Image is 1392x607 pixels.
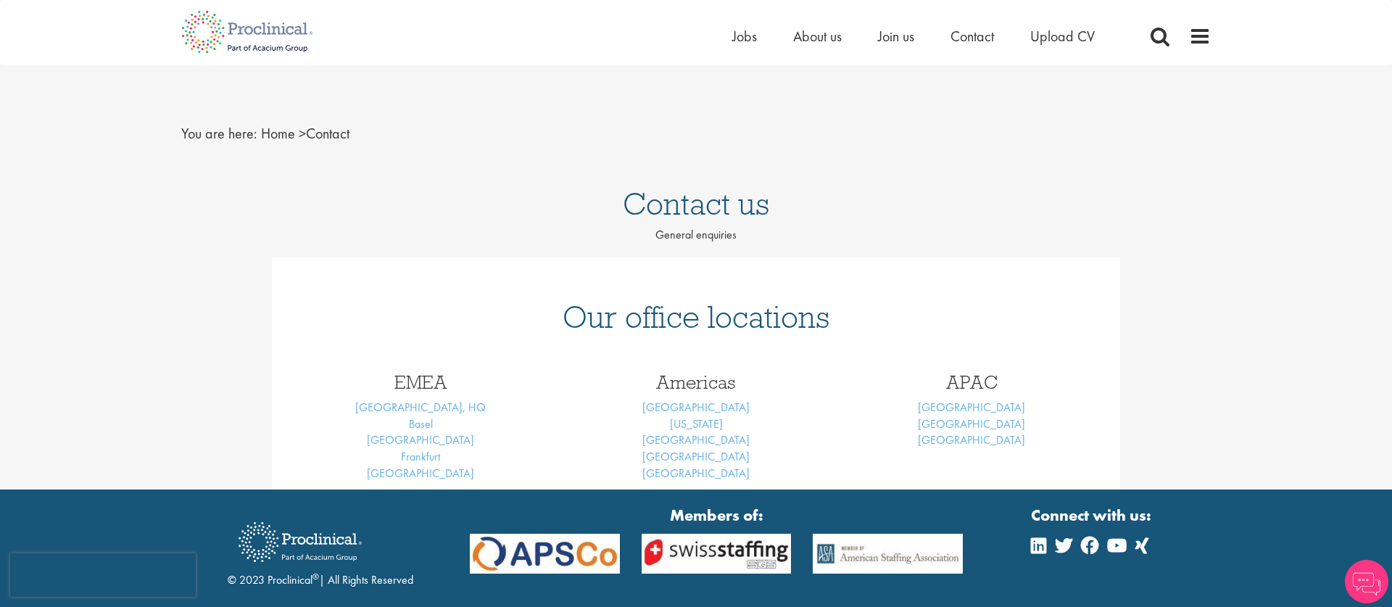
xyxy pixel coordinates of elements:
[10,553,196,597] iframe: reCAPTCHA
[631,534,803,574] img: APSCo
[1031,504,1154,527] strong: Connect with us:
[470,504,963,527] strong: Members of:
[1030,27,1095,46] a: Upload CV
[878,27,914,46] a: Join us
[294,373,547,392] h3: EMEA
[793,27,842,46] a: About us
[569,373,823,392] h3: Americas
[802,534,974,574] img: APSCo
[181,124,257,143] span: You are here:
[294,301,1098,333] h1: Our office locations
[228,512,373,572] img: Proclinical Recruitment
[367,432,474,447] a: [GEOGRAPHIC_DATA]
[312,571,319,582] sup: ®
[355,400,486,415] a: [GEOGRAPHIC_DATA], HQ
[918,416,1025,431] a: [GEOGRAPHIC_DATA]
[732,27,757,46] a: Jobs
[261,124,349,143] span: Contact
[642,432,750,447] a: [GEOGRAPHIC_DATA]
[642,449,750,464] a: [GEOGRAPHIC_DATA]
[670,416,723,431] a: [US_STATE]
[401,449,440,464] a: Frankfurt
[918,432,1025,447] a: [GEOGRAPHIC_DATA]
[409,416,433,431] a: Basel
[845,373,1098,392] h3: APAC
[261,124,295,143] a: breadcrumb link to Home
[228,511,413,589] div: © 2023 Proclinical | All Rights Reserved
[459,534,631,574] img: APSCo
[950,27,994,46] a: Contact
[918,400,1025,415] a: [GEOGRAPHIC_DATA]
[642,400,750,415] a: [GEOGRAPHIC_DATA]
[1345,560,1388,603] img: Chatbot
[367,466,474,481] a: [GEOGRAPHIC_DATA]
[299,124,306,143] span: >
[642,466,750,481] a: [GEOGRAPHIC_DATA]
